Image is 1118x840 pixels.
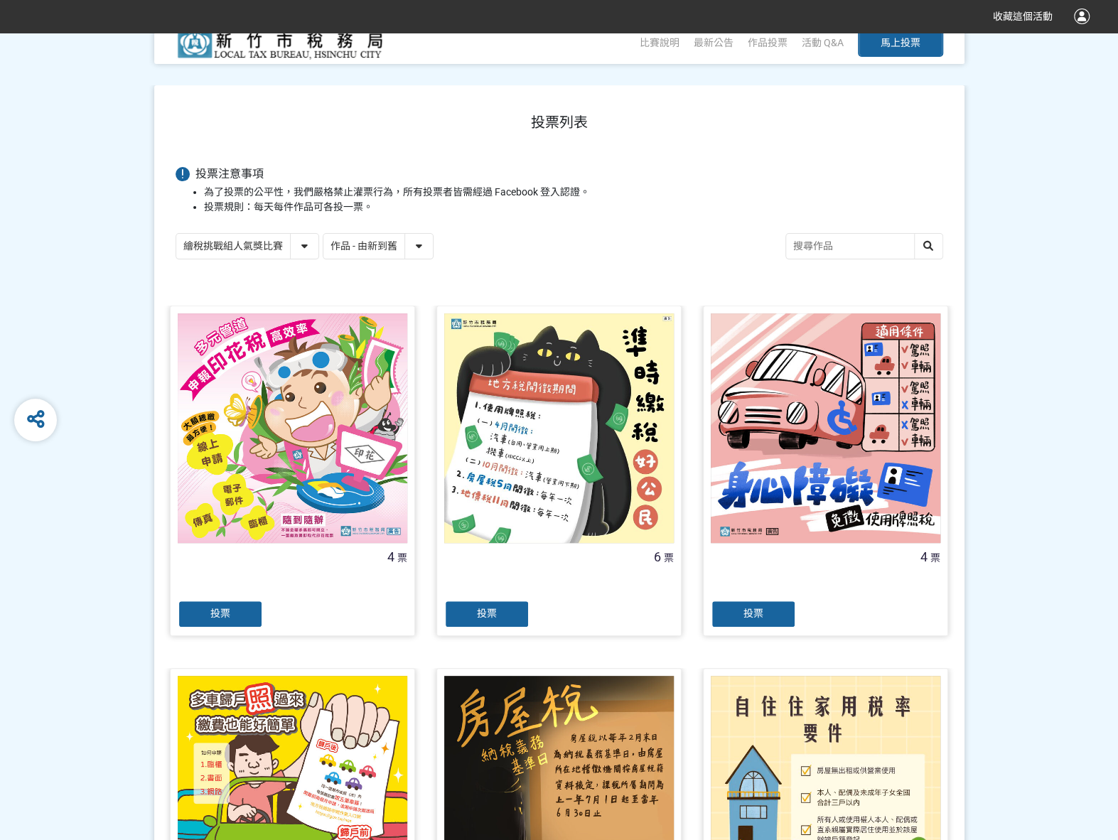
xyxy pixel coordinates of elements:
[640,37,679,48] a: 比賽說明
[654,549,661,564] span: 6
[477,608,497,619] span: 投票
[436,306,682,636] a: 6票投票
[694,37,733,48] a: 最新公告
[748,37,788,48] span: 作品投票
[176,25,389,60] img: 好竹意租稅圖卡創作比賽
[920,549,928,564] span: 4
[195,167,264,181] span: 投票注意事項
[387,549,394,564] span: 4
[397,552,407,564] span: 票
[204,185,943,200] li: 為了投票的公平性，我們嚴格禁止灌票行為，所有投票者皆需經過 Facebook 登入認證。
[858,28,943,57] button: 馬上投票
[802,37,844,48] a: 活動 Q&A
[170,306,415,636] a: 4票投票
[881,37,920,48] span: 馬上投票
[664,552,674,564] span: 票
[743,608,763,619] span: 投票
[703,306,948,636] a: 4票投票
[176,114,943,131] h1: 投票列表
[204,200,943,215] li: 投票規則：每天每件作品可各投一票。
[993,11,1053,22] span: 收藏這個活動
[786,234,942,259] input: 搜尋作品
[210,608,230,619] span: 投票
[930,552,940,564] span: 票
